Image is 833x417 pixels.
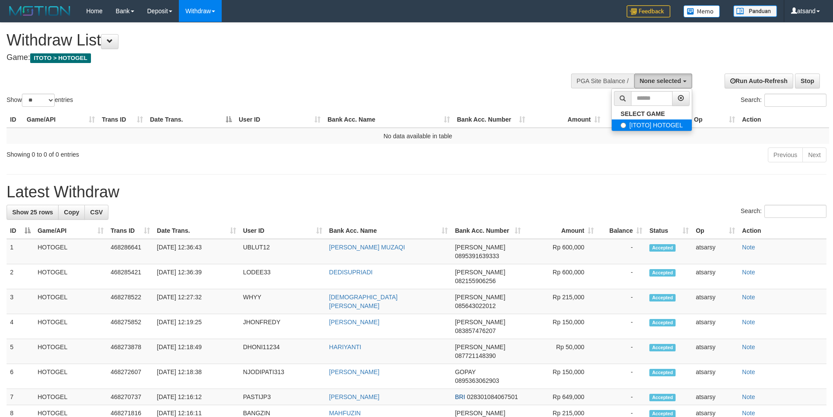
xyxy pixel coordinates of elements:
[146,112,235,128] th: Date Trans.: activate to sort column descending
[329,393,380,400] a: [PERSON_NAME]
[7,364,34,389] td: 6
[529,112,604,128] th: Amount: activate to sort column ascending
[690,112,739,128] th: Op: activate to sort column ascending
[153,289,240,314] td: [DATE] 12:27:32
[649,294,676,301] span: Accepted
[7,147,341,159] div: Showing 0 to 0 of 0 entries
[107,264,153,289] td: 468285421
[612,108,691,119] a: SELECT GAME
[240,389,326,405] td: PASTIJP3
[84,205,108,220] a: CSV
[612,119,691,131] label: [ITOTO] HOTOGEL
[7,205,59,220] a: Show 25 rows
[620,123,626,128] input: [ITOTO] HOTOGEL
[240,239,326,264] td: UBLUT12
[326,223,452,239] th: Bank Acc. Name: activate to sort column ascending
[107,239,153,264] td: 468286641
[107,389,153,405] td: 468270737
[597,389,646,405] td: -
[692,223,739,239] th: Op: activate to sort column ascending
[58,205,85,220] a: Copy
[597,239,646,264] td: -
[7,112,23,128] th: ID
[524,239,597,264] td: Rp 600,000
[455,377,499,384] span: Copy 0895363062903 to clipboard
[634,74,692,88] button: None selected
[597,339,646,364] td: -
[742,368,755,375] a: Note
[329,319,380,326] a: [PERSON_NAME]
[240,339,326,364] td: DHONI11234
[34,389,107,405] td: HOTOGEL
[683,5,720,18] img: Button%20Memo.svg
[597,223,646,239] th: Balance: activate to sort column ascending
[741,94,826,107] label: Search:
[153,239,240,264] td: [DATE] 12:36:43
[768,147,803,162] a: Previous
[7,32,547,49] h1: Withdraw List
[7,223,34,239] th: ID: activate to sort column descending
[153,264,240,289] td: [DATE] 12:36:39
[455,269,505,276] span: [PERSON_NAME]
[742,269,755,276] a: Note
[742,393,755,400] a: Note
[7,389,34,405] td: 7
[742,343,755,350] a: Note
[692,364,739,389] td: atsarsy
[153,389,240,405] td: [DATE] 12:16:12
[649,319,676,326] span: Accepted
[23,112,98,128] th: Game/API: activate to sort column ascending
[240,364,326,389] td: NJODIPATI313
[7,314,34,339] td: 4
[692,289,739,314] td: atsarsy
[153,364,240,389] td: [DATE] 12:18:38
[329,294,398,309] a: [DEMOGRAPHIC_DATA] [PERSON_NAME]
[524,223,597,239] th: Amount: activate to sort column ascending
[107,289,153,314] td: 468278522
[620,110,665,117] b: SELECT GAME
[524,389,597,405] td: Rp 649,000
[524,264,597,289] td: Rp 600,000
[153,339,240,364] td: [DATE] 12:18:49
[597,264,646,289] td: -
[240,264,326,289] td: LODEE33
[240,289,326,314] td: WHYY
[90,209,103,216] span: CSV
[153,223,240,239] th: Date Trans.: activate to sort column ascending
[455,343,505,350] span: [PERSON_NAME]
[802,147,826,162] a: Next
[646,223,692,239] th: Status: activate to sort column ascending
[34,314,107,339] td: HOTOGEL
[649,344,676,351] span: Accepted
[30,53,91,63] span: ITOTO > HOTOGEL
[524,364,597,389] td: Rp 150,000
[329,343,362,350] a: HARIYANTI
[627,5,670,18] img: Feedback.jpg
[455,294,505,301] span: [PERSON_NAME]
[455,302,495,309] span: Copy 085643022012 to clipboard
[764,94,826,107] input: Search:
[453,112,529,128] th: Bank Acc. Number: activate to sort column ascending
[692,339,739,364] td: atsarsy
[34,264,107,289] td: HOTOGEL
[329,410,361,417] a: MAHFUZIN
[742,244,755,251] a: Note
[692,314,739,339] td: atsarsy
[524,314,597,339] td: Rp 150,000
[7,183,826,201] h1: Latest Withdraw
[692,264,739,289] td: atsarsy
[733,5,777,17] img: panduan.png
[742,410,755,417] a: Note
[107,314,153,339] td: 468275852
[7,289,34,314] td: 3
[240,223,326,239] th: User ID: activate to sort column ascending
[764,205,826,218] input: Search:
[324,112,453,128] th: Bank Acc. Name: activate to sort column ascending
[7,264,34,289] td: 2
[107,339,153,364] td: 468273878
[107,223,153,239] th: Trans ID: activate to sort column ascending
[107,364,153,389] td: 468272607
[742,319,755,326] a: Note
[455,352,495,359] span: Copy 087721148390 to clipboard
[597,364,646,389] td: -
